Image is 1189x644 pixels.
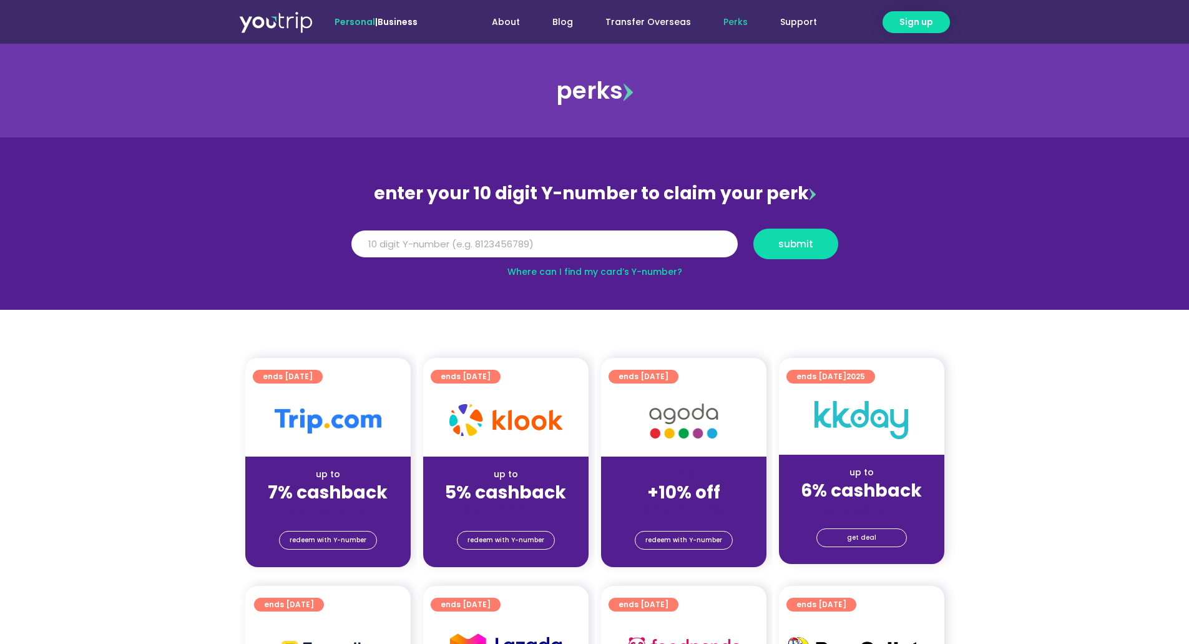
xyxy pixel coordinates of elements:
strong: 5% cashback [445,480,566,505]
nav: Menu [451,11,833,34]
a: ends [DATE] [609,598,678,612]
a: ends [DATE] [431,370,501,384]
div: (for stays only) [255,504,401,517]
span: Personal [335,16,375,28]
a: redeem with Y-number [279,531,377,550]
a: get deal [816,528,907,547]
a: About [476,11,536,34]
div: (for stays only) [433,504,579,517]
div: up to [433,468,579,481]
span: ends [DATE] [441,598,491,612]
a: Perks [707,11,764,34]
strong: 7% cashback [268,480,388,505]
a: ends [DATE] [254,598,324,612]
span: redeem with Y-number [645,532,722,549]
a: redeem with Y-number [635,531,733,550]
span: ends [DATE] [263,370,313,384]
div: (for stays only) [611,504,756,517]
span: get deal [847,529,876,547]
div: enter your 10 digit Y-number to claim your perk [345,177,844,210]
strong: +10% off [647,480,720,505]
a: Support [764,11,833,34]
span: ends [DATE] [796,598,846,612]
span: ends [DATE] [619,370,668,384]
a: ends [DATE] [253,370,323,384]
a: ends [DATE]2025 [786,370,875,384]
div: up to [255,468,401,481]
span: | [335,16,418,28]
a: Business [378,16,418,28]
a: Sign up [883,11,950,33]
a: ends [DATE] [786,598,856,612]
input: 10 digit Y-number (e.g. 8123456789) [351,230,738,258]
span: redeem with Y-number [467,532,544,549]
span: ends [DATE] [441,370,491,384]
button: submit [753,229,838,259]
a: Where can I find my card’s Y-number? [507,265,682,278]
span: ends [DATE] [619,598,668,612]
span: ends [DATE] [796,370,865,384]
span: redeem with Y-number [290,532,366,549]
span: up to [672,468,695,480]
a: ends [DATE] [431,598,501,612]
a: Transfer Overseas [589,11,707,34]
span: ends [DATE] [264,598,314,612]
a: Blog [536,11,589,34]
span: Sign up [899,16,933,29]
div: up to [789,466,934,479]
span: submit [778,239,813,249]
div: (for stays only) [789,502,934,515]
form: Y Number [351,229,838,269]
a: redeem with Y-number [457,531,555,550]
span: 2025 [846,371,865,382]
a: ends [DATE] [609,370,678,384]
strong: 6% cashback [801,478,922,503]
